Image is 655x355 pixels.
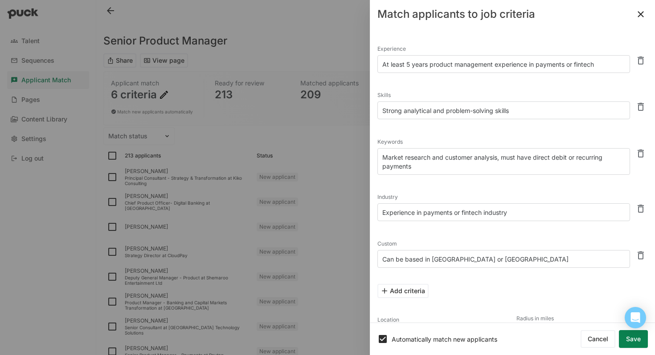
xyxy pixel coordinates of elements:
div: Custom [377,238,630,250]
div: Experience [377,43,630,55]
div: Industry [377,191,630,203]
textarea: Can be based in [GEOGRAPHIC_DATA] or [GEOGRAPHIC_DATA] [377,250,630,268]
button: Cancel [581,330,615,348]
textarea: Market research and customer analysis, must have direct debit or recurring payments [377,148,630,175]
div: Keywords [377,136,630,148]
button: Save [619,330,648,348]
button: Add criteria [377,284,429,298]
textarea: Experience in payments or fintech industry [377,203,630,221]
div: Radius in miles [516,312,648,325]
div: Open Intercom Messenger [625,307,646,328]
div: Automatically match new applicants [392,335,581,343]
div: Skills [377,89,630,101]
textarea: At least 5 years product management experience in payments or fintech [377,55,630,73]
textarea: Strong analytical and problem-solving skills [377,101,630,119]
div: Match applicants to job criteria [377,9,535,20]
div: Location [377,314,509,326]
